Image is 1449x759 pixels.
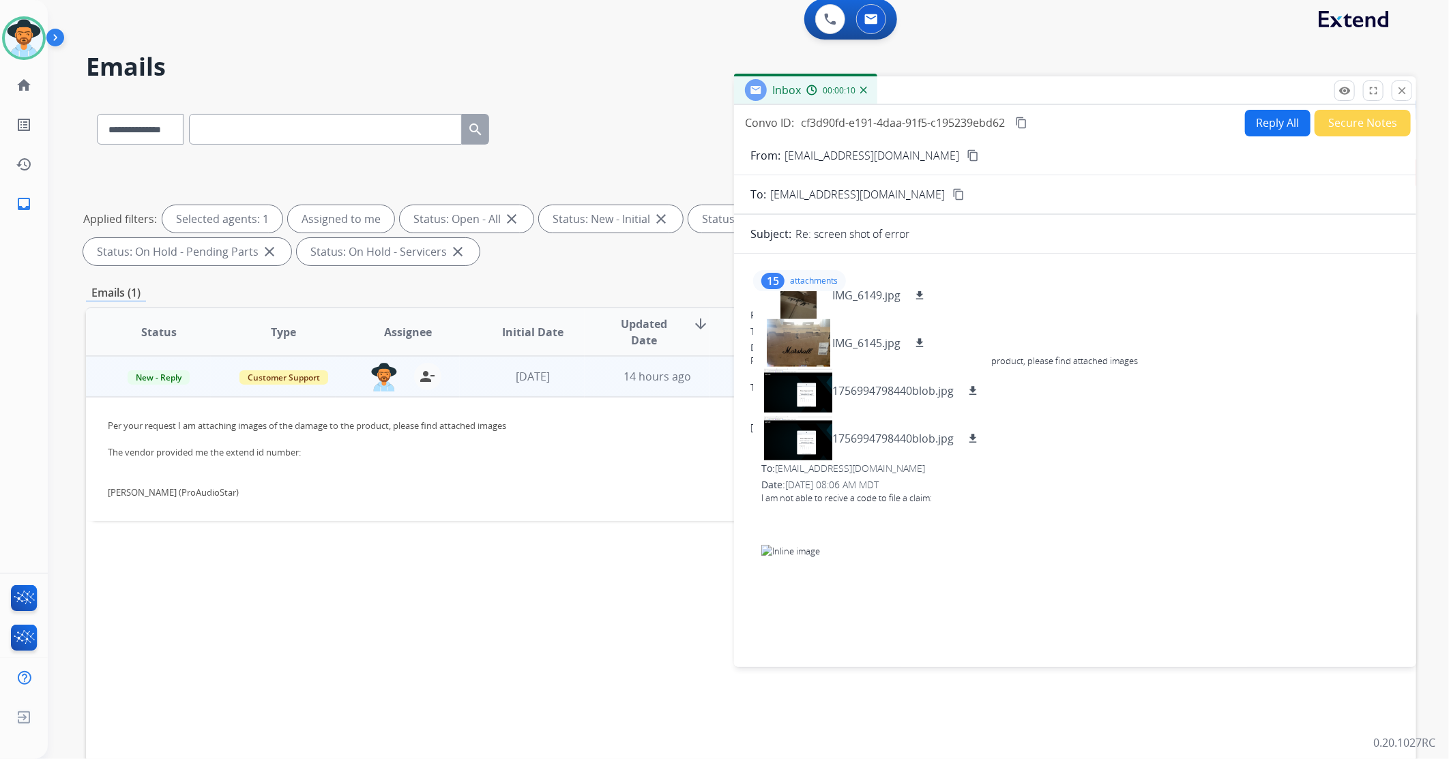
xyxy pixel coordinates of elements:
span: 00:00:10 [823,85,855,96]
mat-icon: close [261,243,278,260]
mat-icon: arrow_downward [692,316,709,332]
div: Status: New - Initial [539,205,683,233]
mat-icon: search [467,121,484,138]
div: From: [761,445,1400,459]
span: [EMAIL_ADDRESS][DOMAIN_NAME] [770,186,945,203]
mat-icon: fullscreen [1367,85,1379,97]
span: Assignee [385,324,433,340]
mat-icon: list_alt [16,117,32,133]
mat-icon: content_copy [967,149,979,162]
span: 14 hours ago [624,369,692,384]
mat-icon: home [16,77,32,93]
div: To: [761,462,1400,475]
span: Initial Date [502,324,563,340]
div: Status: On Hold - Servicers [297,238,480,265]
div: From: [750,308,1400,322]
p: 0.20.1027RC [1373,734,1435,751]
img: avatar [5,19,43,57]
span: [PERSON_NAME] (ProAudioStar) [750,421,878,434]
span: cf3d90fd-e191-4daa-91f5-c195239ebd62 [801,115,1005,130]
span: [PERSON_NAME] (ProAudioStar) [108,486,239,498]
div: Date: [761,478,1400,492]
div: Date: [750,341,1400,355]
div: To: [750,325,1400,338]
button: Secure Notes [1315,110,1411,136]
span: Status [141,324,177,340]
span: Customer Support [239,370,328,385]
p: Applied filters: [83,211,157,227]
div: Per your request I am attaching images of the damage to the product, please find attached images [750,355,1400,368]
mat-icon: remove_red_eye [1338,85,1351,97]
p: 1756994798440blob.jpg [832,430,954,447]
mat-icon: download [913,289,926,301]
span: [DATE] [516,369,550,384]
mat-icon: history [16,156,32,173]
div: 15 [761,273,785,289]
p: 1756994798440blob.jpg [832,383,954,399]
img: agent-avatar [370,363,398,391]
p: To: [750,186,766,203]
mat-icon: download [913,337,926,349]
div: I am not able to recive a code to file a claim: [761,492,1400,505]
mat-icon: content_copy [952,188,965,200]
h2: Emails [86,53,1416,80]
mat-icon: close [1396,85,1408,97]
mat-icon: download [967,432,979,445]
mat-icon: person_remove [420,368,436,385]
span: [DATE] 08:06 AM MDT [785,478,879,491]
p: Convo ID: [745,115,794,131]
mat-icon: close [450,243,466,260]
mat-icon: close [653,211,669,227]
img: Inline image [761,545,1307,559]
div: Assigned to me [288,205,394,233]
div: Selected agents: 1 [162,205,282,233]
div: Status: Open - All [400,205,533,233]
div: The vendor provided me the extend id number: [750,381,1400,395]
span: Updated Date [606,316,682,348]
mat-icon: download [967,385,979,397]
span: [EMAIL_ADDRESS][DOMAIN_NAME] [775,462,925,475]
div: Per your request I am attaching images of the damage to the product, please find attached images [108,419,1145,433]
p: IMG_6149.jpg [832,287,901,303]
button: Reply All [1245,110,1311,136]
p: Re: screen shot of error [795,226,909,242]
div: The vendor provided me the extend id number: [108,446,1145,460]
div: Status: On Hold - Pending Parts [83,238,291,265]
p: From: [750,147,780,164]
mat-icon: content_copy [1015,117,1027,129]
mat-icon: inbox [16,196,32,212]
mat-icon: close [503,211,520,227]
p: [EMAIL_ADDRESS][DOMAIN_NAME] [785,147,959,164]
span: Inbox [772,83,801,98]
p: attachments [790,276,838,286]
span: Type [271,324,296,340]
p: Subject: [750,226,791,242]
span: New - Reply [128,370,190,385]
div: Status: New - Reply [688,205,832,233]
p: IMG_6145.jpg [832,335,901,351]
p: Emails (1) [86,284,146,301]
